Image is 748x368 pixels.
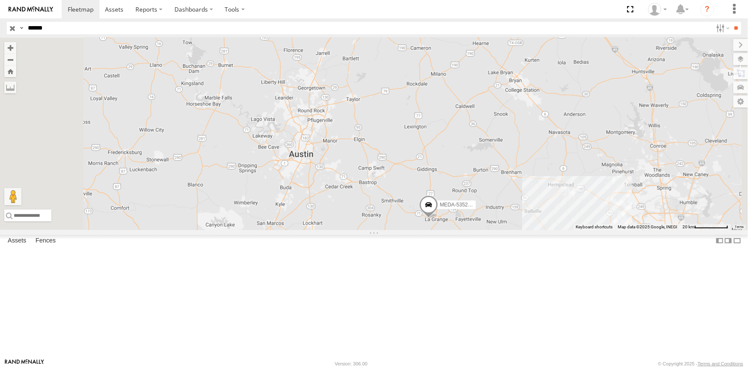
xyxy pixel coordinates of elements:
img: rand-logo.svg [9,6,53,12]
label: Assets [3,235,30,247]
button: Zoom in [4,42,16,54]
button: Zoom out [4,54,16,66]
label: Search Query [18,22,25,34]
label: Measure [4,81,16,93]
button: Map Scale: 20 km per 75 pixels [680,224,731,230]
label: Fences [31,235,60,247]
label: Dock Summary Table to the Left [715,235,724,247]
label: Hide Summary Table [733,235,742,247]
a: Terms and Conditions [698,361,743,366]
span: Map data ©2025 Google, INEGI [618,224,677,229]
button: Keyboard shortcuts [576,224,613,230]
label: Map Settings [733,96,748,108]
i: ? [700,3,714,16]
a: Visit our Website [5,359,44,368]
label: Dock Summary Table to the Right [724,235,733,247]
div: © Copyright 2025 - [658,361,743,366]
button: Drag Pegman onto the map to open Street View [4,188,21,205]
a: Terms (opens in new tab) [735,225,744,229]
div: Brian Lorenzo [645,3,670,16]
label: Search Filter Options [713,22,731,34]
button: Zoom Home [4,66,16,77]
span: 20 km [682,224,694,229]
div: Version: 306.00 [335,361,367,366]
span: MEDA-535212-Roll [440,201,484,207]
